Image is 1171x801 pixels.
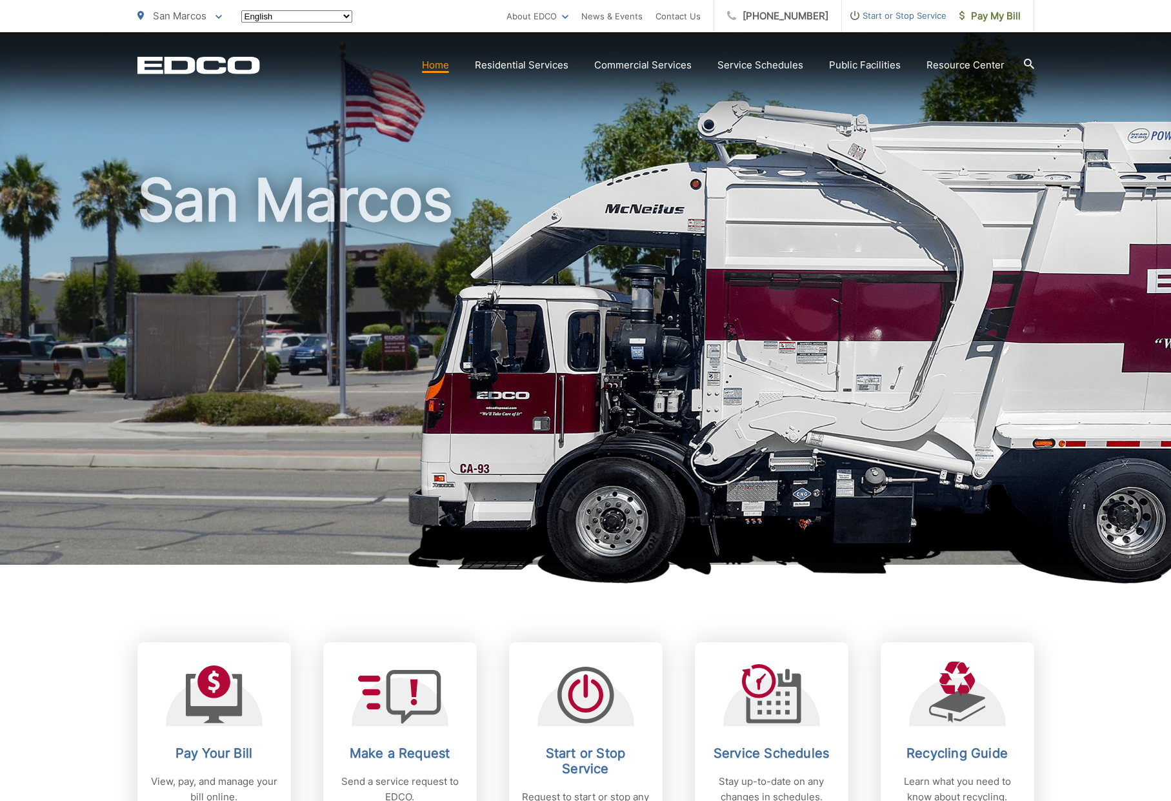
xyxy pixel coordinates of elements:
h2: Pay Your Bill [150,745,278,761]
a: EDCD logo. Return to the homepage. [137,56,260,74]
a: Public Facilities [829,57,901,73]
a: Residential Services [475,57,568,73]
a: Service Schedules [717,57,803,73]
h2: Make a Request [336,745,464,761]
a: Home [422,57,449,73]
h1: San Marcos [137,168,1034,576]
a: News & Events [581,8,643,24]
span: Pay My Bill [959,8,1021,24]
a: Resource Center [926,57,1005,73]
h2: Service Schedules [708,745,836,761]
h2: Start or Stop Service [522,745,650,776]
a: Commercial Services [594,57,692,73]
a: About EDCO [506,8,568,24]
a: Contact Us [656,8,701,24]
span: San Marcos [153,10,206,22]
select: Select a language [241,10,352,23]
h2: Recycling Guide [894,745,1021,761]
